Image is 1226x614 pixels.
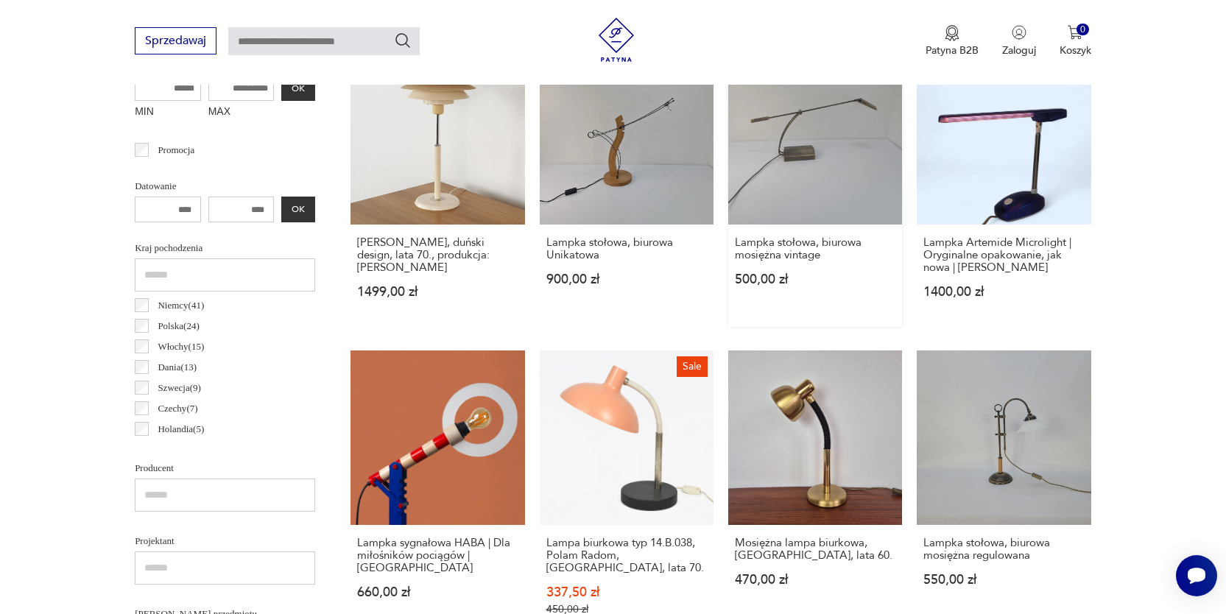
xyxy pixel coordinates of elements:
p: Niemcy ( 41 ) [158,297,204,314]
p: 1499,00 zł [357,286,518,298]
h3: Lampka Artemide Microlight | Oryginalne opakowanie, jak nowa | [PERSON_NAME] [923,236,1084,274]
h3: Lampka stołowa, biurowa mosiężna vintage [735,236,895,261]
p: 550,00 zł [923,574,1084,586]
p: Holandia ( 5 ) [158,421,204,437]
a: Lampka Artemide Microlight | Oryginalne opakowanie, jak nowa | Ernesto GismondiLampka Artemide Mi... [917,51,1091,327]
p: 337,50 zł [546,586,707,599]
p: Czechy ( 7 ) [158,400,197,417]
p: Datowanie [135,178,315,194]
p: Dania ( 13 ) [158,359,197,375]
h3: [PERSON_NAME], duński design, lata 70., produkcja: [PERSON_NAME] [357,236,518,274]
h3: Mosiężna lampa biurkowa, [GEOGRAPHIC_DATA], lata 60. [735,537,895,562]
p: Koszyk [1060,43,1091,57]
img: Ikona koszyka [1068,25,1082,40]
a: Lampka stołowa, biurowa UnikatowaLampka stołowa, biurowa Unikatowa900,00 zł [540,51,714,327]
h3: Lampka stołowa, biurowa Unikatowa [546,236,707,261]
p: 470,00 zł [735,574,895,586]
button: OK [281,75,315,101]
p: Włochy ( 15 ) [158,339,204,355]
p: 900,00 zł [546,273,707,286]
p: 500,00 zł [735,273,895,286]
label: MAX [208,101,275,124]
p: [GEOGRAPHIC_DATA] ( 4 ) [158,442,267,458]
img: Ikonka użytkownika [1012,25,1026,40]
p: 1400,00 zł [923,286,1084,298]
p: Polska ( 24 ) [158,318,199,334]
button: 0Koszyk [1060,25,1091,57]
button: Szukaj [394,32,412,49]
p: Patyna B2B [926,43,979,57]
img: Ikona medalu [945,25,959,41]
img: Patyna - sklep z meblami i dekoracjami vintage [594,18,638,62]
h3: Lampka sygnałowa HABA | Dla miłośników pociągów | [GEOGRAPHIC_DATA] [357,537,518,574]
p: Producent [135,460,315,476]
button: Sprzedawaj [135,27,216,54]
p: Promocja [158,142,194,158]
p: Projektant [135,533,315,549]
button: Patyna B2B [926,25,979,57]
label: MIN [135,101,201,124]
div: 0 [1077,24,1089,36]
h3: Lampa biurkowa typ 14.B.038, Polam Radom, [GEOGRAPHIC_DATA], lata 70. [546,537,707,574]
button: Zaloguj [1002,25,1036,57]
p: Kraj pochodzenia [135,240,315,256]
p: Szwecja ( 9 ) [158,380,201,396]
a: Sprzedawaj [135,37,216,47]
a: Lampka stołowa, biurowa mosiężna vintageLampka stołowa, biurowa mosiężna vintage500,00 zł [728,51,902,327]
p: 660,00 zł [357,586,518,599]
a: Lampa biurkowa, duński design, lata 70., produkcja: Dania[PERSON_NAME], duński design, lata 70., ... [350,51,524,327]
p: Zaloguj [1002,43,1036,57]
h3: Lampka stołowa, biurowa mosiężna regulowana [923,537,1084,562]
a: Ikona medaluPatyna B2B [926,25,979,57]
button: OK [281,197,315,222]
iframe: Smartsupp widget button [1176,555,1217,596]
